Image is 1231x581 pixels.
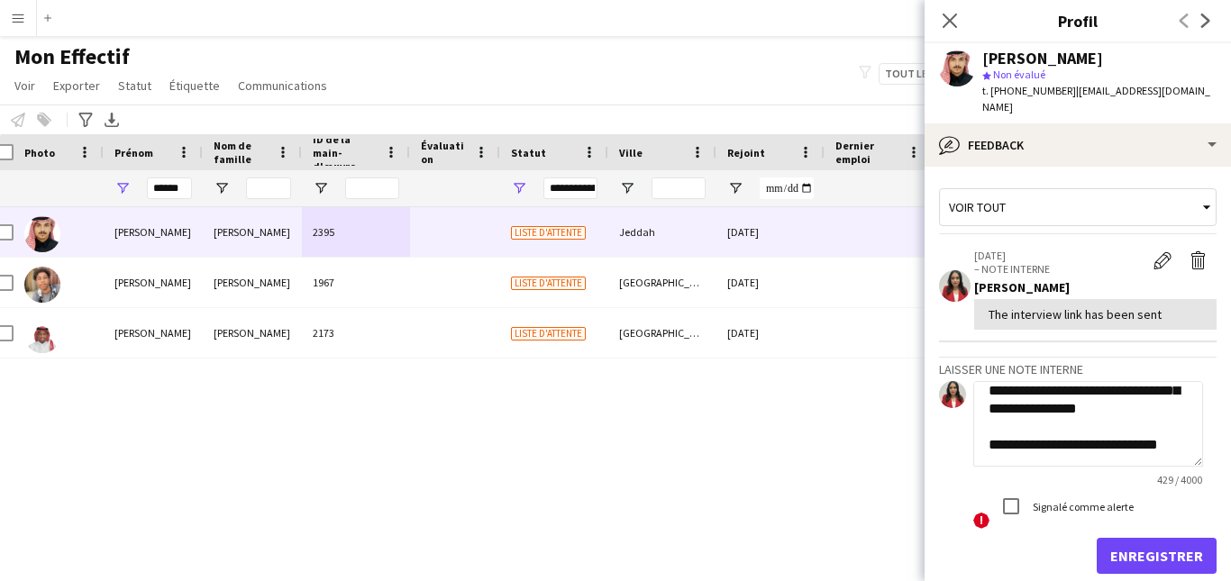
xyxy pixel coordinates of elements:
[879,63,999,85] button: Tout le monde2,278
[993,68,1045,81] span: Non évalué
[982,84,1076,97] span: t. [PHONE_NUMBER]
[24,146,55,159] span: Photo
[162,74,227,97] a: Étiquette
[716,258,825,307] div: [DATE]
[619,146,643,159] span: Ville
[511,226,586,240] span: Liste d'attente
[925,123,1231,167] div: Feedback
[246,177,291,199] input: Nom de famille Entrée de filtre
[727,180,743,196] button: Ouvrir le menu de filtre
[214,180,230,196] button: Ouvrir le menu de filtre
[974,249,1144,262] p: [DATE]
[302,258,410,307] div: 1967
[652,177,706,199] input: Ville Entrée de filtre
[313,132,378,173] span: ID de la main-d'œuvre
[421,139,468,166] span: Évaluation
[46,74,107,97] a: Exporter
[835,139,900,166] span: Dernier emploi
[302,308,410,358] div: 2173
[716,207,825,257] div: [DATE]
[114,146,153,159] span: Prénom
[104,308,203,358] div: [PERSON_NAME]
[619,180,635,196] button: Ouvrir le menu de filtre
[313,180,329,196] button: Ouvrir le menu de filtre
[974,279,1217,295] div: [PERSON_NAME]
[939,361,1217,377] h3: Laisser une note interne
[511,146,546,159] span: Statut
[24,317,60,353] img: Khalid Khalid
[760,177,814,199] input: Rejoint Entrée de filtre
[111,74,159,97] a: Statut
[24,216,60,252] img: Khalid Alzubaidi
[104,258,203,307] div: [PERSON_NAME]
[511,277,586,290] span: Liste d'attente
[24,267,60,303] img: KHALID JAMEL
[14,77,35,94] span: Voir
[101,109,123,131] app-action-btn: Exporter en XLSX
[511,327,586,340] span: Liste d'attente
[727,146,765,159] span: Rejoint
[118,77,151,94] span: Statut
[608,258,716,307] div: [GEOGRAPHIC_DATA]
[14,43,130,70] span: Mon Effectif
[203,258,302,307] div: [PERSON_NAME]
[203,207,302,257] div: [PERSON_NAME]
[608,207,716,257] div: Jeddah
[147,177,192,199] input: Prénom Entrée de filtre
[511,180,527,196] button: Ouvrir le menu de filtre
[973,513,989,529] span: !
[1029,500,1134,513] label: Signalé comme alerte
[345,177,399,199] input: ID de la main-d'œuvre Entrée de filtre
[238,77,327,94] span: Communications
[114,180,131,196] button: Ouvrir le menu de filtre
[608,308,716,358] div: [GEOGRAPHIC_DATA]
[982,50,1103,67] div: [PERSON_NAME]
[75,109,96,131] app-action-btn: Filtres avancés
[302,207,410,257] div: 2395
[214,139,269,166] span: Nom de famille
[1143,473,1217,486] span: 429 / 4000
[231,74,334,97] a: Communications
[104,207,203,257] div: [PERSON_NAME]
[7,74,42,97] a: Voir
[169,77,220,94] span: Étiquette
[982,84,1210,113] span: | [EMAIL_ADDRESS][DOMAIN_NAME]
[716,308,825,358] div: [DATE]
[989,306,1202,322] div: The interview link has been sent
[203,308,302,358] div: [PERSON_NAME]
[53,77,100,94] span: Exporter
[949,199,1006,215] span: Voir tout
[1097,538,1217,574] button: Enregistrer
[974,262,1144,276] p: – NOTE INTERNE
[925,9,1231,32] h3: Profil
